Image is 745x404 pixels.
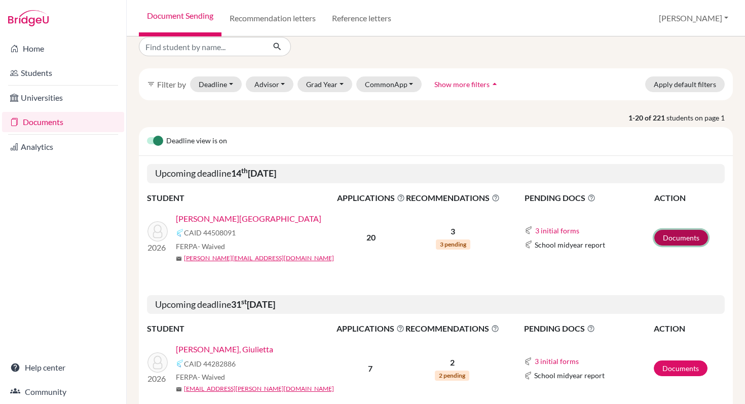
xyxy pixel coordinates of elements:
a: Analytics [2,137,124,157]
span: mail [176,386,182,392]
img: Borgese, Giulietta [147,352,168,373]
img: Common App logo [525,240,533,249]
span: Deadline view is on [166,135,227,147]
b: 14 [DATE] [231,168,276,179]
th: STUDENT [147,191,337,205]
span: 2 pending [435,371,469,381]
button: [PERSON_NAME] [654,9,733,28]
span: Show more filters [434,80,490,89]
span: School midyear report [535,239,605,250]
th: ACTION [653,322,725,335]
p: 3 [406,225,500,237]
span: 3 pending [436,239,470,250]
img: Murphy, Kylah [147,221,168,241]
img: Common App logo [176,229,184,237]
a: Help center [2,357,124,378]
span: CAID 44282886 [184,358,236,369]
a: Documents [654,360,707,376]
a: Community [2,382,124,402]
button: 3 initial forms [535,225,580,236]
a: [EMAIL_ADDRESS][PERSON_NAME][DOMAIN_NAME] [184,384,334,393]
span: FERPA [176,241,225,252]
sup: th [241,167,248,175]
button: 3 initial forms [534,355,579,367]
span: - Waived [198,373,225,381]
img: Common App logo [176,359,184,368]
span: RECOMMENDATIONS [406,192,500,204]
img: Common App logo [525,226,533,234]
p: 2026 [147,241,168,254]
a: Home [2,38,124,59]
span: - Waived [198,242,225,251]
h5: Upcoming deadline [147,295,725,314]
h5: Upcoming deadline [147,164,725,183]
button: Deadline [190,76,242,92]
i: arrow_drop_up [490,79,500,89]
th: ACTION [654,191,725,205]
span: CAID 44508091 [184,227,236,238]
img: Bridge-U [8,10,49,26]
th: STUDENT [147,322,336,335]
a: [PERSON_NAME][GEOGRAPHIC_DATA] [176,213,321,225]
span: School midyear report [534,370,605,381]
a: Universities [2,88,124,108]
span: APPLICATIONS [337,192,405,204]
p: 2 [405,356,499,369]
a: Documents [2,112,124,132]
a: Documents [654,230,708,246]
a: [PERSON_NAME], Giulietta [176,343,273,355]
a: [PERSON_NAME][EMAIL_ADDRESS][DOMAIN_NAME] [184,254,334,263]
span: PENDING DOCS [525,192,653,204]
a: Students [2,63,124,83]
button: CommonApp [356,76,422,92]
span: students on page 1 [666,112,733,123]
span: RECOMMENDATIONS [405,322,499,335]
button: Advisor [246,76,294,92]
span: mail [176,256,182,262]
b: 31 [DATE] [231,299,275,310]
button: Show more filtersarrow_drop_up [426,76,508,92]
input: Find student by name... [139,37,265,56]
img: Common App logo [524,372,532,380]
i: filter_list [147,80,155,88]
span: Filter by [157,79,186,89]
img: Common App logo [524,357,532,366]
b: 20 [366,232,376,242]
span: APPLICATIONS [337,322,404,335]
span: PENDING DOCS [524,322,653,335]
sup: st [241,298,247,306]
strong: 1-20 of 221 [628,112,666,123]
b: 7 [368,363,372,373]
span: FERPA [176,372,225,382]
p: 2026 [147,373,168,385]
button: Grad Year [297,76,352,92]
button: Apply default filters [645,76,725,92]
